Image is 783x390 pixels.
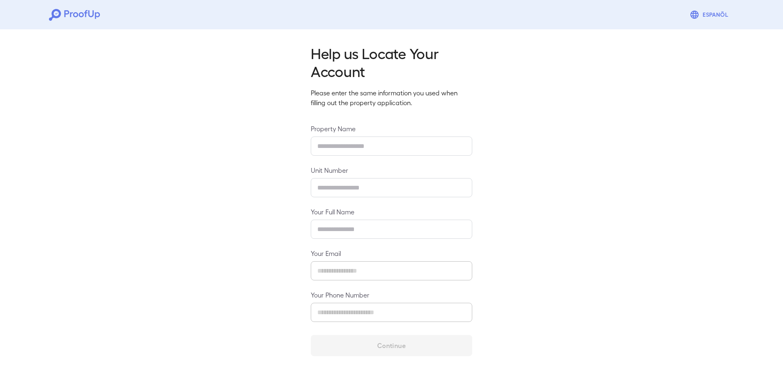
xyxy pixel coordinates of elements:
[311,44,472,80] h2: Help us Locate Your Account
[311,165,472,175] label: Unit Number
[311,290,472,300] label: Your Phone Number
[311,207,472,216] label: Your Full Name
[686,7,734,23] button: Espanõl
[311,249,472,258] label: Your Email
[311,124,472,133] label: Property Name
[311,88,472,108] p: Please enter the same information you used when filling out the property application.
